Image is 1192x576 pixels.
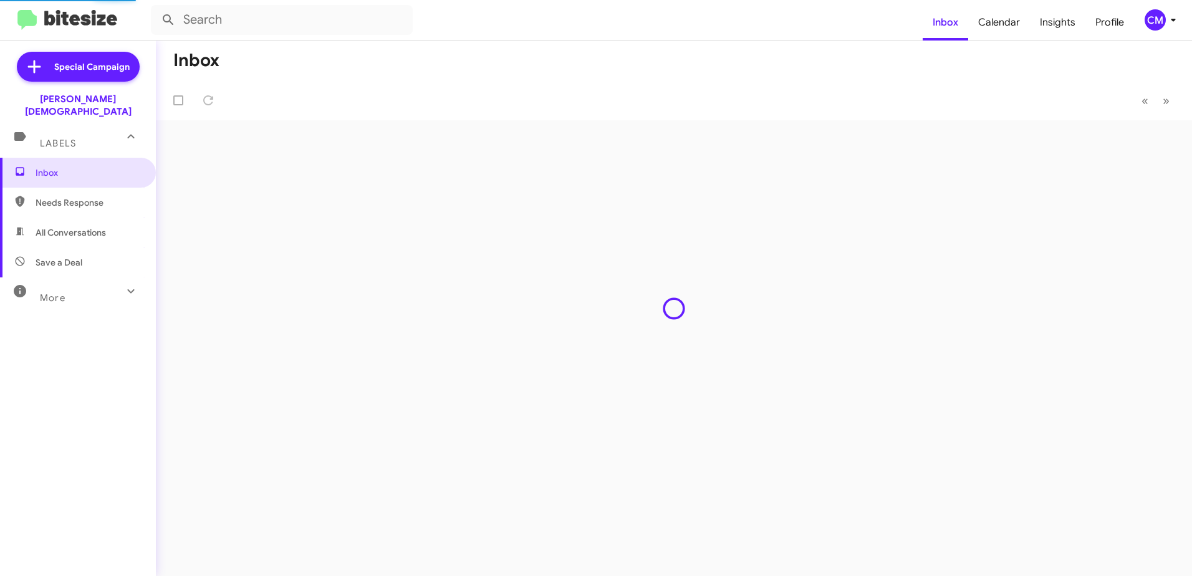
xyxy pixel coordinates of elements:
a: Profile [1085,4,1134,41]
span: Special Campaign [54,60,130,73]
button: CM [1134,9,1178,31]
button: Next [1155,88,1177,113]
div: CM [1145,9,1166,31]
span: Needs Response [36,196,142,209]
span: » [1163,93,1170,108]
span: Labels [40,138,76,149]
a: Inbox [923,4,968,41]
h1: Inbox [173,50,219,70]
button: Previous [1134,88,1156,113]
span: All Conversations [36,226,106,239]
input: Search [151,5,413,35]
span: « [1142,93,1148,108]
a: Calendar [968,4,1030,41]
span: Save a Deal [36,256,82,269]
span: Inbox [36,166,142,179]
nav: Page navigation example [1135,88,1177,113]
a: Insights [1030,4,1085,41]
span: More [40,292,65,304]
a: Special Campaign [17,52,140,82]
